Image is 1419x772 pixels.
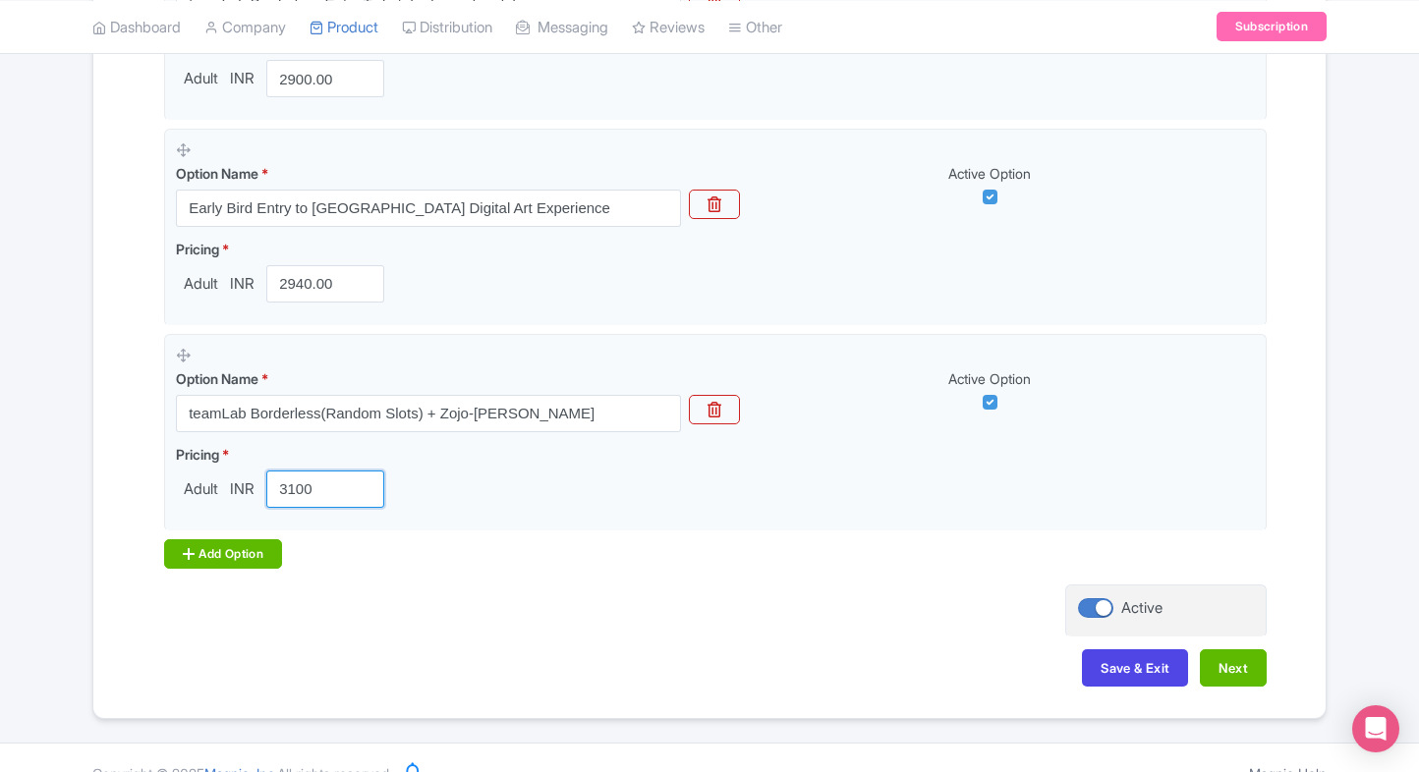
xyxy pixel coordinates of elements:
span: Adult [176,68,226,90]
div: Active [1121,597,1163,620]
span: Active Option [948,165,1031,182]
input: 0.00 [266,60,384,97]
span: INR [226,68,258,90]
a: Subscription [1217,12,1327,41]
span: Pricing [176,446,219,463]
input: 0.00 [266,470,384,508]
span: Active Option [948,370,1031,387]
span: INR [226,273,258,296]
span: Option Name [176,370,258,387]
span: Pricing [176,241,219,257]
span: INR [226,478,258,501]
input: Option Name [176,190,681,227]
span: Adult [176,273,226,296]
input: Option Name [176,395,681,432]
span: Adult [176,478,226,501]
span: Option Name [176,165,258,182]
input: 0.00 [266,265,384,303]
div: Add Option [164,539,282,569]
button: Next [1200,649,1267,687]
button: Save & Exit [1082,649,1188,687]
div: Open Intercom Messenger [1352,705,1399,752]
